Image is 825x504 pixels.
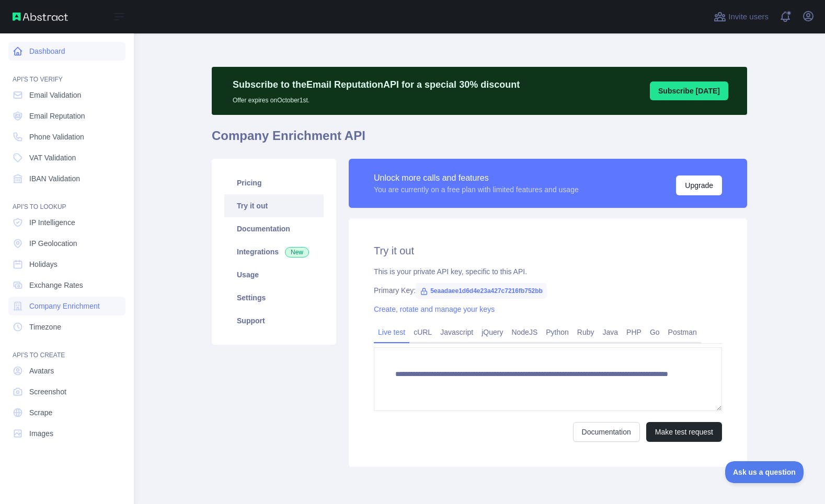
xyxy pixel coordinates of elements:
[29,366,54,376] span: Avatars
[374,305,495,313] a: Create, rotate and manage your keys
[8,297,125,315] a: Company Enrichment
[8,127,125,146] a: Phone Validation
[29,322,61,332] span: Timezone
[650,81,728,100] button: Subscribe [DATE]
[29,259,58,269] span: Holidays
[212,127,747,153] h1: Company Enrichment API
[8,338,125,359] div: API'S TO CREATE
[8,107,125,125] a: Email Reputation
[374,324,409,341] a: Live test
[573,422,640,442] a: Documentation
[13,13,68,21] img: Abstract API
[29,238,77,249] span: IP Geolocation
[712,8,771,25] button: Invite users
[8,318,125,336] a: Timezone
[646,422,722,442] button: Make test request
[436,324,477,341] a: Javascript
[29,90,81,100] span: Email Validation
[29,217,75,228] span: IP Intelligence
[573,324,599,341] a: Ruby
[29,407,52,418] span: Scrape
[622,324,646,341] a: PHP
[374,184,579,195] div: You are currently on a free plan with limited features and usage
[8,403,125,422] a: Scrape
[725,461,804,483] iframe: Toggle Customer Support
[374,285,722,296] div: Primary Key:
[224,171,324,194] a: Pricing
[224,286,324,309] a: Settings
[29,301,100,311] span: Company Enrichment
[233,77,520,92] p: Subscribe to the Email Reputation API for a special 30 % discount
[8,382,125,401] a: Screenshot
[224,309,324,332] a: Support
[416,283,547,299] span: 5eaadaee1d6d4e23a427c7216fb752bb
[224,240,324,263] a: Integrations New
[29,132,84,142] span: Phone Validation
[507,324,542,341] a: NodeJS
[477,324,507,341] a: jQuery
[29,173,80,184] span: IBAN Validation
[374,172,579,184] div: Unlock more calls and features
[374,243,722,258] h2: Try it out
[8,63,125,84] div: API'S TO VERIFY
[676,175,722,195] button: Upgrade
[728,11,769,23] span: Invite users
[374,266,722,277] div: This is your private API key, specific to this API.
[8,213,125,232] a: IP Intelligence
[8,169,125,188] a: IBAN Validation
[8,148,125,167] a: VAT Validation
[409,324,436,341] a: cURL
[8,361,125,380] a: Avatars
[542,324,573,341] a: Python
[224,217,324,240] a: Documentation
[646,324,664,341] a: Go
[8,190,125,211] div: API'S TO LOOKUP
[8,255,125,274] a: Holidays
[285,247,309,257] span: New
[8,42,125,61] a: Dashboard
[8,424,125,443] a: Images
[29,111,85,121] span: Email Reputation
[233,92,520,104] p: Offer expires on October 1st.
[29,428,53,439] span: Images
[8,276,125,295] a: Exchange Rates
[29,153,76,163] span: VAT Validation
[29,280,83,290] span: Exchange Rates
[29,386,66,397] span: Screenshot
[8,234,125,253] a: IP Geolocation
[599,324,623,341] a: Java
[8,86,125,104] a: Email Validation
[224,263,324,286] a: Usage
[224,194,324,217] a: Try it out
[664,324,701,341] a: Postman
